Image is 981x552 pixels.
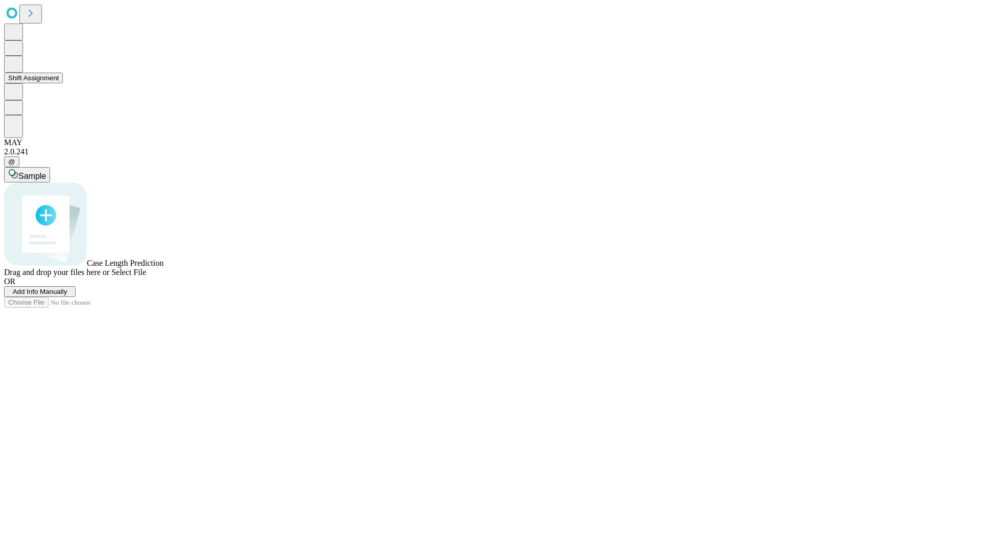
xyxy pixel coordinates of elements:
[4,286,76,297] button: Add Info Manually
[18,172,46,180] span: Sample
[87,259,163,267] span: Case Length Prediction
[111,268,146,277] span: Select File
[4,147,977,156] div: 2.0.241
[8,158,15,166] span: @
[4,268,109,277] span: Drag and drop your files here or
[4,277,15,286] span: OR
[4,156,19,167] button: @
[4,167,50,182] button: Sample
[4,73,63,83] button: Shift Assignment
[13,288,67,295] span: Add Info Manually
[4,138,977,147] div: MAY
